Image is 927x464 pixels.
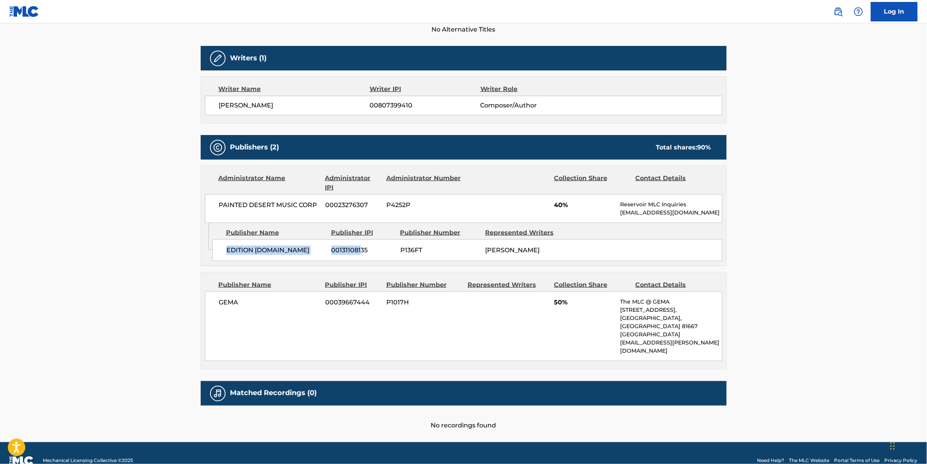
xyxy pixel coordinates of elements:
[386,200,462,210] span: P4252P
[480,101,581,110] span: Composer/Author
[219,174,319,192] div: Administrator Name
[656,143,711,152] div: Total shares:
[834,7,843,16] img: search
[620,330,722,339] p: [GEOGRAPHIC_DATA]
[226,246,326,255] span: EDITION [DOMAIN_NAME]
[226,228,325,237] div: Publisher Name
[219,84,370,94] div: Writer Name
[888,427,927,464] div: Chat-Widget
[386,298,462,307] span: P1017H
[468,280,548,290] div: Represented Writers
[620,209,722,217] p: [EMAIL_ADDRESS][DOMAIN_NAME]
[554,174,629,192] div: Collection Share
[230,389,317,398] h5: Matched Recordings (0)
[325,280,380,290] div: Publisher IPI
[854,7,863,16] img: help
[554,298,614,307] span: 50%
[219,200,320,210] span: PAINTED DESERT MUSIC CORP
[620,200,722,209] p: Reservoir MLC Inquiries
[400,228,480,237] div: Publisher Number
[888,427,927,464] iframe: Chat Widget
[201,25,727,34] span: No Alternative Titles
[485,246,540,254] span: [PERSON_NAME]
[890,434,895,458] div: Ziehen
[325,174,380,192] div: Administrator IPI
[400,246,480,255] span: P136FT
[370,84,480,94] div: Writer IPI
[331,246,394,255] span: 00131108135
[554,200,614,210] span: 40%
[230,143,279,152] h5: Publishers (2)
[831,4,846,19] a: Public Search
[325,200,380,210] span: 00023276307
[331,228,394,237] div: Publisher IPI
[213,143,223,152] img: Publishers
[851,4,866,19] div: Help
[636,280,711,290] div: Contact Details
[213,389,223,398] img: Matched Recordings
[9,6,39,17] img: MLC Logo
[480,84,581,94] div: Writer Role
[636,174,711,192] div: Contact Details
[201,406,727,431] div: No recordings found
[620,298,722,306] p: The MLC @ GEMA
[871,2,918,21] a: Log In
[620,339,722,355] p: [EMAIL_ADDRESS][PERSON_NAME][DOMAIN_NAME]
[230,54,267,63] h5: Writers (1)
[219,280,319,290] div: Publisher Name
[485,228,565,237] div: Represented Writers
[219,298,320,307] span: GEMA
[554,280,629,290] div: Collection Share
[620,314,722,330] p: [GEOGRAPHIC_DATA], [GEOGRAPHIC_DATA] 81667
[386,280,462,290] div: Publisher Number
[213,54,223,63] img: Writers
[386,174,462,192] div: Administrator Number
[620,306,722,314] p: [STREET_ADDRESS],
[370,101,480,110] span: 00807399410
[219,101,370,110] span: [PERSON_NAME]
[325,298,380,307] span: 00039667444
[697,144,711,151] span: 90 %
